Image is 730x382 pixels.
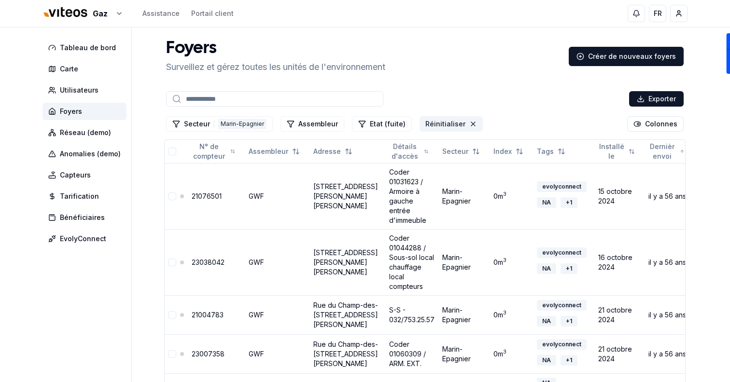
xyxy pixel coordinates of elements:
button: Filtrer les lignes [166,116,273,132]
td: Marin-Epagnier [438,229,490,295]
p: Surveillez et gérez toutes les unités de l'environnement [166,60,385,74]
sup: 3 [503,349,506,355]
a: [STREET_ADDRESS][PERSON_NAME][PERSON_NAME] [313,182,378,210]
button: Sélectionner la ligne [168,350,176,358]
button: Sorted ascending. Click to sort descending. [643,144,690,159]
span: N° de compteur [192,142,226,161]
td: S-S - 032/753.25.57 [385,295,438,334]
div: evolyconnect [537,247,587,258]
span: Foyers [60,107,82,116]
span: Index [493,147,512,156]
span: EvolyConnect [60,234,106,244]
button: FR [649,5,666,22]
span: Adresse [313,147,341,156]
td: GWF [245,295,309,334]
div: + 1 [561,355,577,366]
a: 21076501 [192,192,222,200]
a: Réseau (demo) [42,124,130,141]
button: Not sorted. Click to sort ascending. [186,144,241,159]
button: Not sorted. Click to sort ascending. [383,144,435,159]
button: Gaz [42,3,123,24]
div: 0 m [493,258,529,267]
button: Not sorted. Click to sort ascending. [531,144,571,159]
td: Marin-Epagnier [438,334,490,373]
span: Tags [537,147,554,156]
td: 21 octobre 2024 [594,334,645,373]
td: Marin-Epagnier [438,295,490,334]
span: Dernièr envoi [648,142,676,161]
span: Tableau de bord [60,43,116,53]
td: 21 octobre 2024 [594,295,645,334]
a: Bénéficiaires [42,209,130,226]
button: Not sorted. Click to sort ascending. [488,144,529,159]
button: +1 [560,194,577,211]
button: Sélectionner la ligne [168,259,176,266]
div: evolyconnect [537,339,587,350]
button: Not sorted. Click to sort ascending. [436,144,486,159]
td: il y a 56 ans [645,334,694,373]
button: Tout sélectionner [168,148,176,155]
div: evolyconnect [537,300,587,311]
span: Secteur [442,147,468,156]
button: +1 [560,313,577,330]
sup: 3 [503,310,506,316]
a: Rue du Champ-des-[STREET_ADDRESS][PERSON_NAME] [313,301,378,328]
td: 15 octobre 2024 [594,163,645,229]
td: Coder 01060309 / ARM. EXT. [385,334,438,373]
div: + 1 [561,316,577,327]
td: il y a 56 ans [645,163,694,229]
button: Réinitialiser les filtres [420,116,483,132]
a: Anomalies (demo) [42,145,130,163]
div: 0 m [493,191,529,201]
a: Créer de nouveaux foyers [569,47,684,66]
a: 23038042 [192,258,225,266]
span: Assembleur [249,147,288,156]
img: Viteos - Gaz Logo [42,1,89,24]
span: FR [654,9,662,18]
a: Foyers [42,103,130,120]
button: Not sorted. Click to sort ascending. [308,144,358,159]
span: Utilisateurs [60,85,98,95]
button: Filtrer les lignes [352,116,412,132]
span: Tarification [60,191,99,201]
button: Filtrer les lignes [281,116,344,132]
div: NA [537,316,556,327]
td: GWF [245,334,309,373]
span: Gaz [93,8,108,19]
div: 0 m [493,349,529,359]
button: Sélectionner la ligne [168,311,176,319]
div: NA [537,355,556,366]
a: Carte [42,60,130,78]
button: Cocher les colonnes [627,116,684,132]
sup: 3 [503,191,506,197]
button: Exporter [629,91,684,107]
td: GWF [245,229,309,295]
div: Marin-Epagnier [218,119,267,129]
a: Tableau de bord [42,39,130,56]
td: GWF [245,163,309,229]
div: 0 m [493,310,529,320]
button: Sélectionner la ligne [168,192,176,200]
button: +1 [560,260,577,277]
div: NA [537,263,556,274]
td: Coder 01031623 / Armoire à gauche entrée d'immeuble [385,163,438,229]
button: Not sorted. Click to sort ascending. [592,144,641,159]
span: Bénéficiaires [60,213,105,222]
a: Rue du Champ-des-[STREET_ADDRESS][PERSON_NAME] [313,340,378,368]
button: +1 [560,352,577,369]
a: Utilisateurs [42,82,130,99]
button: Not sorted. Click to sort ascending. [243,144,306,159]
td: il y a 56 ans [645,295,694,334]
div: + 1 [561,197,577,208]
span: Capteurs [60,170,91,180]
div: evolyconnect [537,181,587,192]
span: Carte [60,64,78,74]
h1: Foyers [166,39,385,58]
a: [STREET_ADDRESS][PERSON_NAME][PERSON_NAME] [313,248,378,276]
div: + 1 [561,263,577,274]
a: 23007358 [192,350,225,358]
a: EvolyConnect [42,230,130,247]
a: 21004783 [192,311,224,319]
